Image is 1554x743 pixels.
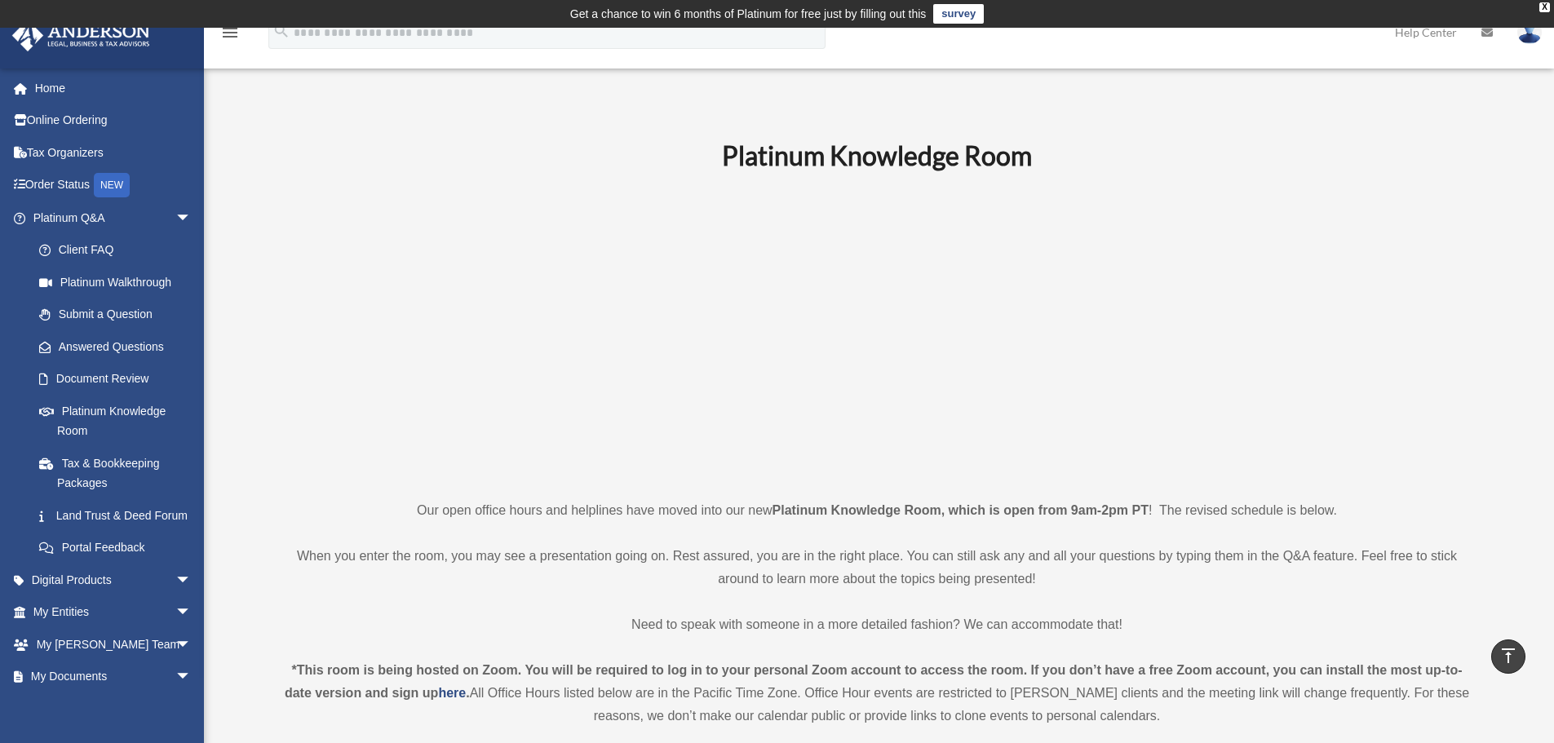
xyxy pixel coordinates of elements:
[11,136,216,169] a: Tax Organizers
[272,22,290,40] i: search
[280,545,1475,590] p: When you enter the room, you may see a presentation going on. Rest assured, you are in the right ...
[23,447,216,499] a: Tax & Bookkeeping Packages
[220,23,240,42] i: menu
[11,661,216,693] a: My Documentsarrow_drop_down
[280,613,1475,636] p: Need to speak with someone in a more detailed fashion? We can accommodate that!
[175,628,208,661] span: arrow_drop_down
[1539,2,1550,12] div: close
[11,596,216,629] a: My Entitiesarrow_drop_down
[722,139,1032,171] b: Platinum Knowledge Room
[175,201,208,235] span: arrow_drop_down
[280,499,1475,522] p: Our open office hours and helplines have moved into our new ! The revised schedule is below.
[466,686,469,700] strong: .
[175,596,208,630] span: arrow_drop_down
[11,564,216,596] a: Digital Productsarrow_drop_down
[11,201,216,234] a: Platinum Q&Aarrow_drop_down
[280,659,1475,728] div: All Office Hours listed below are in the Pacific Time Zone. Office Hour events are restricted to ...
[632,193,1122,469] iframe: 231110_Toby_KnowledgeRoom
[11,72,216,104] a: Home
[23,532,216,564] a: Portal Feedback
[1499,646,1518,666] i: vertical_align_top
[94,173,130,197] div: NEW
[23,234,216,267] a: Client FAQ
[220,29,240,42] a: menu
[23,299,216,331] a: Submit a Question
[438,686,466,700] a: here
[773,503,1149,517] strong: Platinum Knowledge Room, which is open from 9am-2pm PT
[23,363,216,396] a: Document Review
[933,4,984,24] a: survey
[11,628,216,661] a: My [PERSON_NAME] Teamarrow_drop_down
[7,20,155,51] img: Anderson Advisors Platinum Portal
[23,395,208,447] a: Platinum Knowledge Room
[285,663,1463,700] strong: *This room is being hosted on Zoom. You will be required to log in to your personal Zoom account ...
[11,104,216,137] a: Online Ordering
[11,169,216,202] a: Order StatusNEW
[23,330,216,363] a: Answered Questions
[23,266,216,299] a: Platinum Walkthrough
[23,499,216,532] a: Land Trust & Deed Forum
[175,564,208,597] span: arrow_drop_down
[570,4,927,24] div: Get a chance to win 6 months of Platinum for free just by filling out this
[1517,20,1542,44] img: User Pic
[1491,639,1525,674] a: vertical_align_top
[175,661,208,694] span: arrow_drop_down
